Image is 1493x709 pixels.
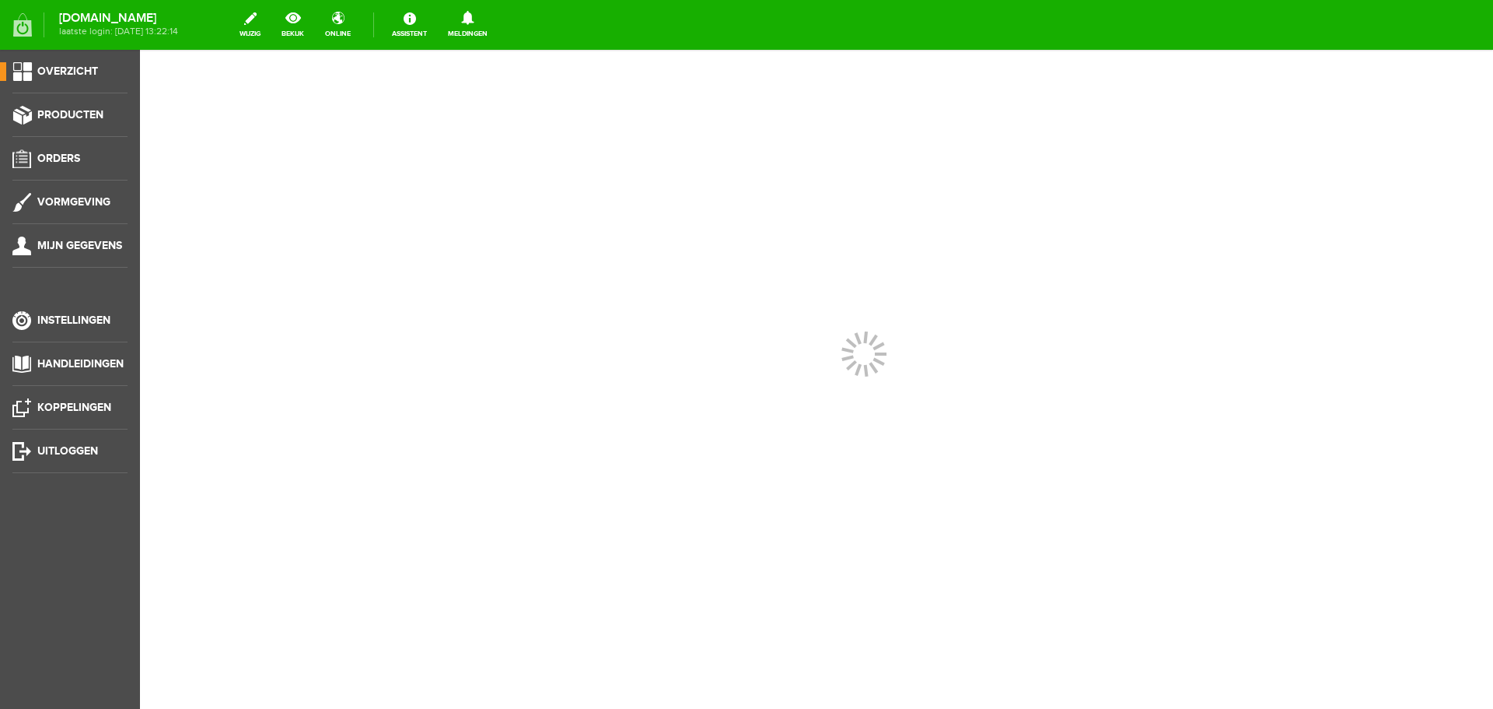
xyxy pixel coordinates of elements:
a: wijzig [230,8,270,42]
strong: [DOMAIN_NAME] [59,14,178,23]
span: Orders [37,152,80,165]
a: online [316,8,360,42]
span: Vormgeving [37,195,110,209]
span: Mijn gegevens [37,239,122,252]
a: bekijk [272,8,313,42]
span: Overzicht [37,65,98,78]
span: Producten [37,108,103,121]
span: Koppelingen [37,401,111,414]
a: Meldingen [439,8,497,42]
span: Handleidingen [37,357,124,370]
span: Instellingen [37,314,110,327]
span: Uitloggen [37,444,98,458]
a: Assistent [383,8,436,42]
span: laatste login: [DATE] 13:22:14 [59,27,178,36]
